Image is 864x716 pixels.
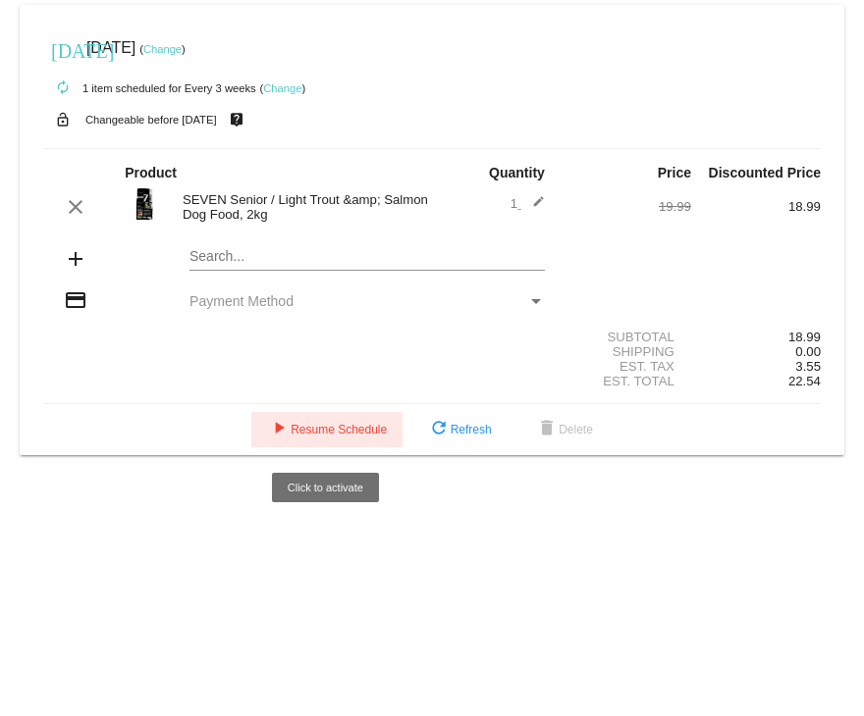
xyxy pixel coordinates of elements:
span: Refresh [427,423,492,436]
span: 3.55 [795,359,821,374]
small: ( ) [260,82,306,94]
span: 0.00 [795,344,821,359]
small: Changeable before [DATE] [85,114,217,126]
mat-icon: add [64,247,87,271]
mat-icon: play_arrow [267,418,291,441]
mat-icon: live_help [225,107,248,132]
span: Delete [535,423,593,436]
mat-icon: clear [64,195,87,219]
a: Change [263,82,301,94]
strong: Price [658,165,691,180]
mat-icon: credit_card [64,288,87,312]
div: SEVEN Senior / Light Trout &amp; Salmon Dog Food, 2kg [173,192,432,222]
div: Est. Tax [562,359,691,374]
small: 1 item scheduled for Every 3 weeks [43,82,256,94]
span: Resume Schedule [267,423,387,436]
div: 18.99 [691,199,821,214]
strong: Product [125,165,177,180]
div: 19.99 [562,199,691,214]
mat-icon: autorenew [51,77,75,100]
strong: Quantity [489,165,545,180]
a: Change [143,43,182,55]
div: Est. Total [562,374,691,388]
mat-icon: edit [521,195,545,219]
div: Subtotal [562,330,691,344]
small: ( ) [139,43,186,55]
mat-icon: [DATE] [51,37,75,61]
img: 31901.jpg [125,185,164,225]
button: Refresh [411,412,508,447]
span: Payment Method [189,293,294,309]
span: 1 [511,196,545,211]
input: Search... [189,249,545,265]
mat-icon: delete [535,418,559,441]
button: Resume Schedule [251,412,403,447]
mat-icon: lock_open [51,107,75,132]
button: Delete [519,412,609,447]
strong: Discounted Price [709,165,821,180]
mat-icon: refresh [427,418,451,441]
span: 22.54 [788,374,821,388]
div: Shipping [562,344,691,359]
mat-select: Payment Method [189,293,545,309]
div: 18.99 [691,330,821,344]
